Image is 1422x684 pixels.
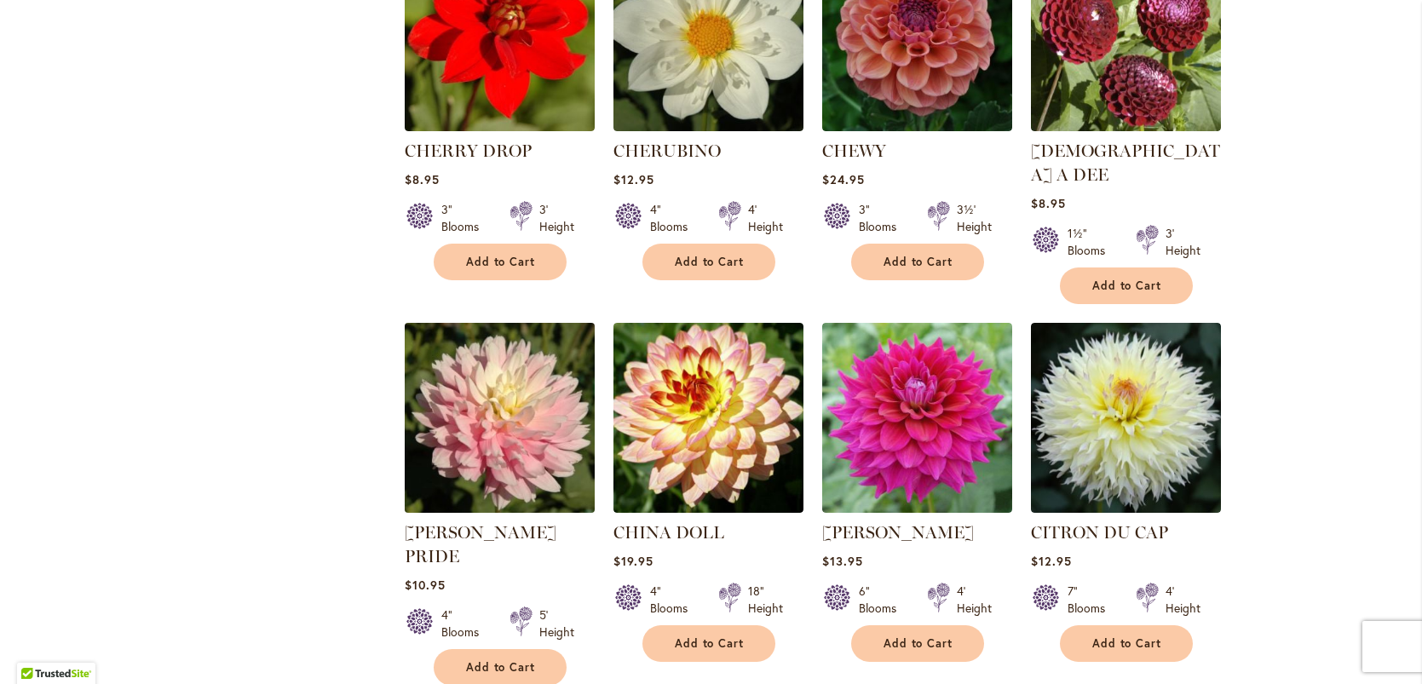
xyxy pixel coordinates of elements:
a: CHERRY DROP [405,118,595,135]
div: 6" Blooms [859,583,907,617]
div: 3' Height [1166,225,1200,259]
span: Add to Cart [675,636,745,651]
a: CITRON DU CAP [1031,522,1168,543]
div: 5' Height [539,606,574,641]
img: CITRON DU CAP [1031,323,1221,513]
img: CHLOE JANAE [822,323,1012,513]
a: CHERUBINO [613,141,721,161]
div: 1½" Blooms [1068,225,1115,259]
span: Add to Cart [1092,636,1162,651]
div: 3" Blooms [859,201,907,235]
span: Add to Cart [466,660,536,675]
a: CHEWY [822,141,886,161]
span: $8.95 [1031,195,1066,211]
a: [DEMOGRAPHIC_DATA] A DEE [1031,141,1220,185]
a: CHINA DOLL [613,522,724,543]
span: $13.95 [822,553,863,569]
div: 4" Blooms [441,606,489,641]
div: 4" Blooms [650,201,698,235]
span: $8.95 [405,171,440,187]
img: CHINA DOLL [613,323,803,513]
span: $10.95 [405,577,446,593]
button: Add to Cart [1060,625,1193,662]
div: 3' Height [539,201,574,235]
div: 3" Blooms [441,201,489,235]
span: $19.95 [613,553,653,569]
div: 4" Blooms [650,583,698,617]
button: Add to Cart [1060,267,1193,304]
span: $12.95 [1031,553,1072,569]
button: Add to Cart [434,244,567,280]
a: CHEWY [822,118,1012,135]
span: Add to Cart [675,255,745,269]
span: Add to Cart [466,255,536,269]
button: Add to Cart [851,244,984,280]
div: 3½' Height [957,201,992,235]
div: 4' Height [957,583,992,617]
div: 7" Blooms [1068,583,1115,617]
div: 18" Height [748,583,783,617]
a: CHINA DOLL [613,500,803,516]
button: Add to Cart [851,625,984,662]
iframe: Launch Accessibility Center [13,624,60,671]
a: CHERUBINO [613,118,803,135]
span: $12.95 [613,171,654,187]
span: Add to Cart [884,636,953,651]
button: Add to Cart [642,244,775,280]
a: CHICK A DEE [1031,118,1221,135]
span: Add to Cart [1092,279,1162,293]
a: [PERSON_NAME] PRIDE [405,522,556,566]
a: CHLOE JANAE [822,500,1012,516]
button: Add to Cart [642,625,775,662]
div: 4' Height [748,201,783,235]
span: Add to Cart [884,255,953,269]
a: CHERRY DROP [405,141,532,161]
img: CHILSON'S PRIDE [400,319,599,518]
a: CITRON DU CAP [1031,500,1221,516]
a: CHILSON'S PRIDE [405,500,595,516]
a: [PERSON_NAME] [822,522,974,543]
div: 4' Height [1166,583,1200,617]
span: $24.95 [822,171,865,187]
